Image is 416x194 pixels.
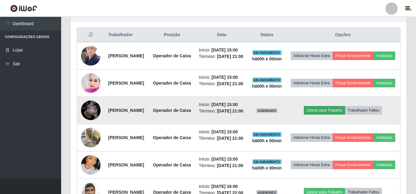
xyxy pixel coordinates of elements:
[199,47,245,53] li: Início:
[153,53,191,58] strong: Operador de Caixa
[199,81,245,87] li: Término:
[252,165,282,170] strong: há 00 h e 00 min
[291,79,333,87] button: Adicionar Horas Extra
[217,54,243,59] time: [DATE] 21:00
[286,28,400,42] th: Opções
[149,28,195,42] th: Posição
[199,108,245,114] li: Término:
[252,132,282,137] span: EM ANDAMENTO
[374,133,395,142] button: Avaliação
[291,161,333,169] button: Adicionar Horas Extra
[195,28,248,42] th: Data
[199,162,245,169] li: Término:
[105,28,149,42] th: Trabalhador
[81,43,101,69] img: 1672860829708.jpeg
[153,81,191,86] strong: Operador de Caixa
[10,5,37,12] img: CoreUI Logo
[81,72,101,94] img: 1755803495461.jpeg
[212,184,238,189] time: [DATE] 16:00
[212,102,238,107] time: [DATE] 15:00
[252,159,282,164] span: EM ANDAMENTO
[212,157,238,162] time: [DATE] 15:00
[212,75,238,80] time: [DATE] 15:00
[248,28,286,42] th: Status
[333,51,374,60] button: Forçar Encerramento
[374,51,395,60] button: Avaliação
[252,78,282,82] span: EM ANDAMENTO
[81,128,101,147] img: 1607202884102.jpeg
[217,108,243,113] time: [DATE] 21:00
[199,156,245,162] li: Início:
[333,161,374,169] button: Forçar Encerramento
[199,53,245,60] li: Término:
[153,162,191,167] strong: Operador de Caixa
[256,108,278,113] span: AGENDADO
[217,136,243,141] time: [DATE] 21:00
[291,51,333,60] button: Adicionar Horas Extra
[199,135,245,142] li: Término:
[217,163,243,168] time: [DATE] 21:00
[252,84,282,89] strong: há 00 h e 00 min
[374,79,395,87] button: Avaliação
[212,48,238,52] time: [DATE] 15:00
[252,56,282,61] strong: há 00 h e 00 min
[374,161,395,169] button: Avaliação
[108,81,144,86] strong: [PERSON_NAME]
[217,81,243,86] time: [DATE] 21:00
[81,93,101,128] img: 1750963256706.jpeg
[199,183,245,190] li: Início:
[212,129,238,134] time: [DATE] 15:00
[153,135,191,140] strong: Operador de Caixa
[252,50,282,55] span: EM ANDAMENTO
[199,129,245,135] li: Início:
[153,108,191,113] strong: Operador de Caixa
[252,138,282,143] strong: há 00 h e 00 min
[81,147,101,182] img: 1757342307804.jpeg
[108,53,144,58] strong: [PERSON_NAME]
[304,106,345,115] button: Liberar para Trabalho
[199,101,245,108] li: Início:
[333,79,374,87] button: Forçar Encerramento
[108,135,144,140] strong: [PERSON_NAME]
[199,74,245,81] li: Início:
[291,133,333,142] button: Adicionar Horas Extra
[345,106,382,115] button: Trabalhador Faltou
[333,133,374,142] button: Forçar Encerramento
[108,108,144,113] strong: [PERSON_NAME]
[108,162,144,167] strong: [PERSON_NAME]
